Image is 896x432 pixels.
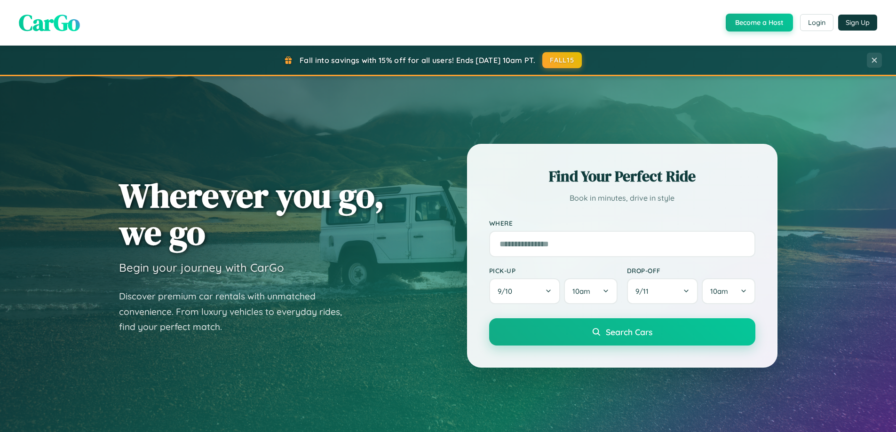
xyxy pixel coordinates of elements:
[838,15,877,31] button: Sign Up
[726,14,793,31] button: Become a Host
[627,278,698,304] button: 9/11
[606,327,652,337] span: Search Cars
[564,278,617,304] button: 10am
[800,14,833,31] button: Login
[119,289,354,335] p: Discover premium car rentals with unmatched convenience. From luxury vehicles to everyday rides, ...
[710,287,728,296] span: 10am
[119,177,384,251] h1: Wherever you go, we go
[489,318,755,346] button: Search Cars
[542,52,582,68] button: FALL15
[489,267,618,275] label: Pick-up
[635,287,653,296] span: 9 / 11
[572,287,590,296] span: 10am
[489,166,755,187] h2: Find Your Perfect Ride
[19,7,80,38] span: CarGo
[489,219,755,227] label: Where
[489,278,561,304] button: 9/10
[498,287,517,296] span: 9 / 10
[300,55,535,65] span: Fall into savings with 15% off for all users! Ends [DATE] 10am PT.
[627,267,755,275] label: Drop-off
[489,191,755,205] p: Book in minutes, drive in style
[702,278,755,304] button: 10am
[119,260,284,275] h3: Begin your journey with CarGo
